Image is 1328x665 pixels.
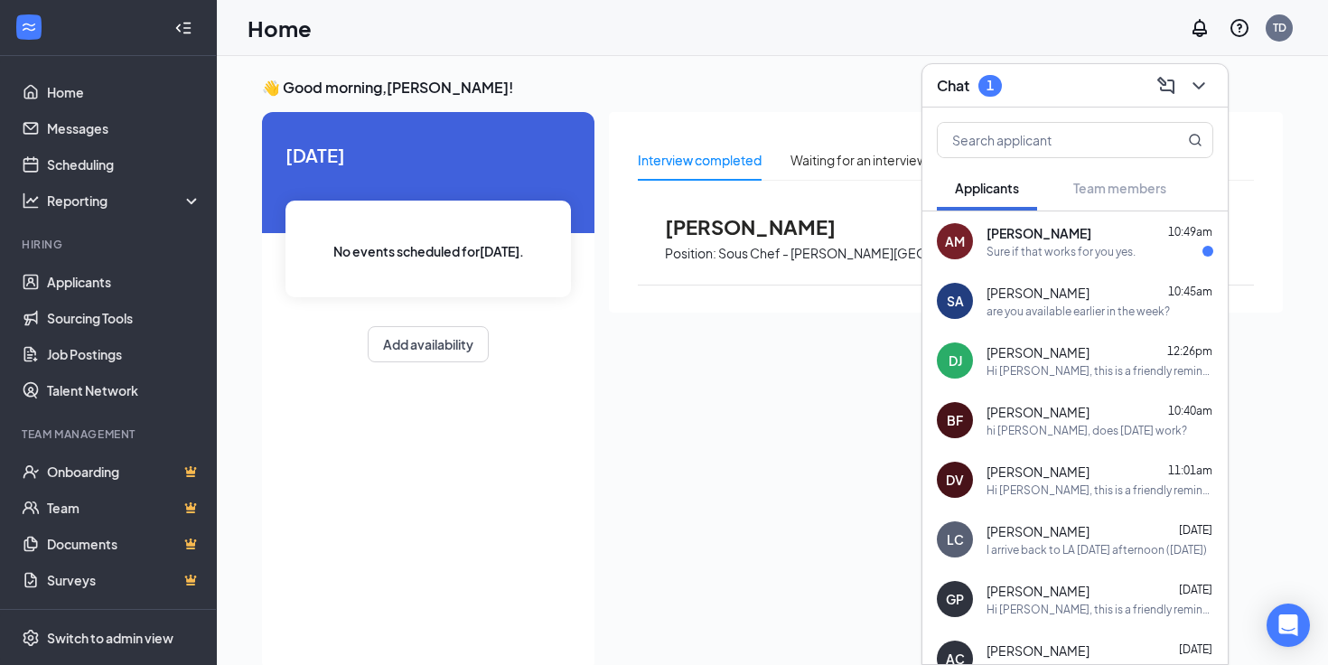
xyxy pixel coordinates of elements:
div: Hi [PERSON_NAME], this is a friendly reminder. Your interview with [PERSON_NAME] Beach for the Ki... [987,482,1213,498]
span: [PERSON_NAME] [987,463,1090,481]
input: Search applicant [938,123,1152,157]
span: [PERSON_NAME] [987,403,1090,421]
span: [DATE] [1179,523,1212,537]
svg: MagnifyingGlass [1188,133,1202,147]
div: Open Intercom Messenger [1267,604,1310,647]
span: No events scheduled for [DATE] . [333,241,524,261]
a: Applicants [47,264,201,300]
div: Interview completed [638,150,762,170]
a: DocumentsCrown [47,526,201,562]
p: Position: [665,245,716,262]
span: [PERSON_NAME] [987,582,1090,600]
div: LC [947,530,964,548]
svg: Notifications [1189,17,1211,39]
a: Home [47,74,201,110]
span: 12:26pm [1167,344,1212,358]
div: Switch to admin view [47,629,173,647]
a: OnboardingCrown [47,454,201,490]
div: DV [946,471,964,489]
a: Messages [47,110,201,146]
span: 10:45am [1168,285,1212,298]
h3: 👋 Good morning, [PERSON_NAME] ! [262,78,1283,98]
span: 11:01am [1168,464,1212,477]
div: BF [947,411,963,429]
span: 10:40am [1168,404,1212,417]
a: Job Postings [47,336,201,372]
svg: QuestionInfo [1229,17,1250,39]
div: Sure if that works for you yes. [987,244,1136,259]
span: [DATE] [285,141,571,169]
span: 10:49am [1168,225,1212,239]
span: Team members [1073,180,1166,196]
svg: ComposeMessage [1155,75,1177,97]
div: Reporting [47,192,202,210]
span: [PERSON_NAME] [987,224,1091,242]
div: DJ [949,351,962,370]
div: Hiring [22,237,198,252]
div: Waiting for an interview [790,150,927,170]
span: [DATE] [1179,583,1212,596]
a: SurveysCrown [47,562,201,598]
div: Hi [PERSON_NAME], this is a friendly reminder. To move forward with your application for the Sous... [987,363,1213,379]
span: [PERSON_NAME] [987,522,1090,540]
svg: WorkstreamLogo [20,18,38,36]
div: hi [PERSON_NAME], does [DATE] work? [987,423,1187,438]
div: AM [945,232,965,250]
div: Team Management [22,426,198,442]
a: Scheduling [47,146,201,183]
span: [DATE] [1179,642,1212,656]
span: [PERSON_NAME] [987,642,1090,660]
div: SA [947,292,964,310]
svg: ChevronDown [1188,75,1210,97]
svg: Settings [22,629,40,647]
div: I arrive back to LA [DATE] afternoon ([DATE]) [987,542,1207,557]
a: TeamCrown [47,490,201,526]
button: Add availability [368,326,489,362]
p: Sous Chef - [PERSON_NAME][GEOGRAPHIC_DATA] [718,245,1025,262]
span: [PERSON_NAME] [987,284,1090,302]
div: Hi [PERSON_NAME], this is a friendly reminder. Your interview with [PERSON_NAME] Beach for the Pr... [987,602,1213,617]
div: TD [1273,20,1286,35]
button: ComposeMessage [1152,71,1181,100]
a: Sourcing Tools [47,300,201,336]
a: Talent Network [47,372,201,408]
div: 1 [987,78,994,93]
svg: Analysis [22,192,40,210]
div: are you available earlier in the week? [987,304,1170,319]
span: [PERSON_NAME] [665,215,864,239]
svg: Collapse [174,19,192,37]
h3: Chat [937,76,969,96]
span: Applicants [955,180,1019,196]
button: ChevronDown [1184,71,1213,100]
span: [PERSON_NAME] [987,343,1090,361]
h1: Home [248,13,312,43]
div: GP [946,590,964,608]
